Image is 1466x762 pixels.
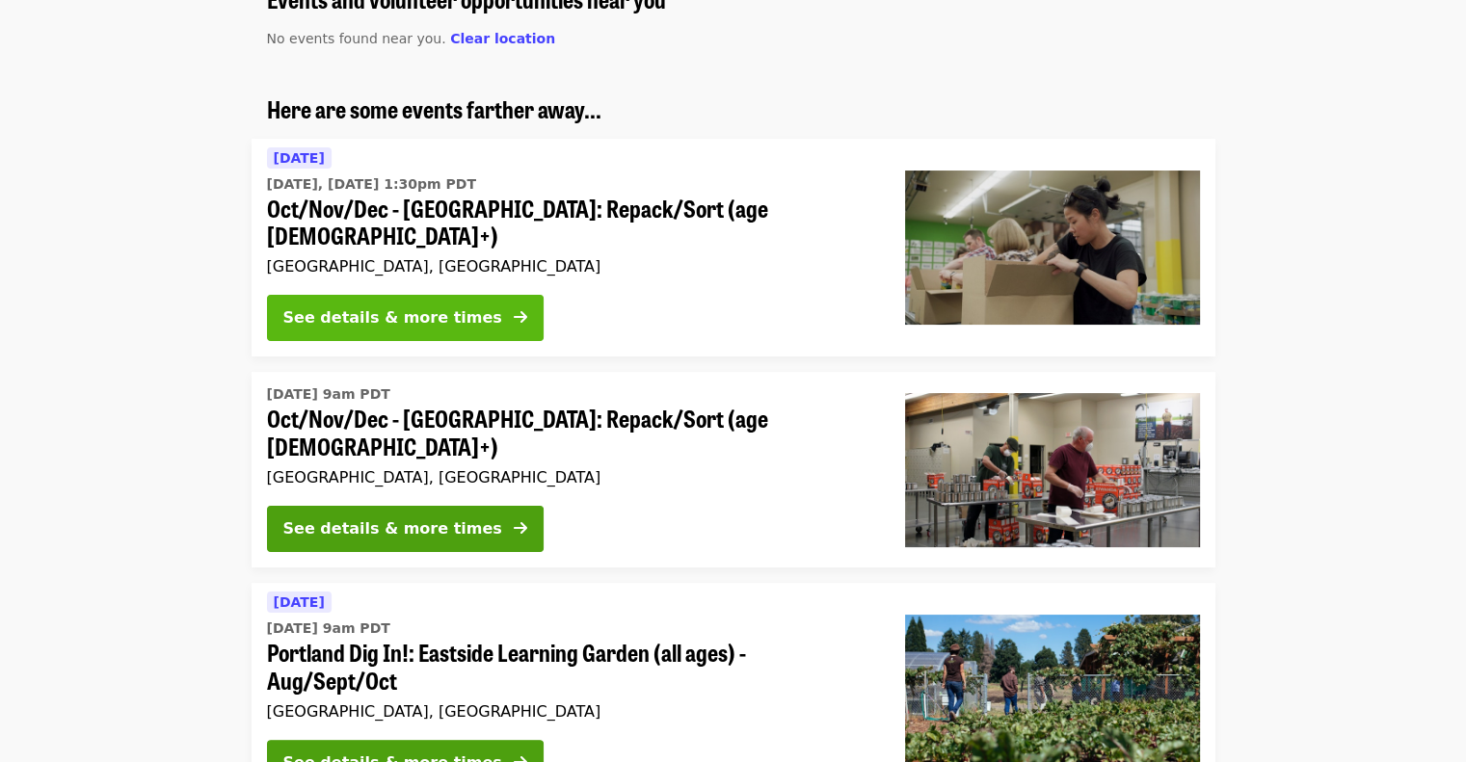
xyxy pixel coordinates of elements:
[905,393,1200,547] img: Oct/Nov/Dec - Portland: Repack/Sort (age 16+) organized by Oregon Food Bank
[283,517,502,540] div: See details & more times
[267,506,544,552] button: See details & more times
[267,405,874,460] span: Oct/Nov/Dec - [GEOGRAPHIC_DATA]: Repack/Sort (age [DEMOGRAPHIC_DATA]+)
[252,139,1215,357] a: See details for "Oct/Nov/Dec - Portland: Repack/Sort (age 8+)"
[267,639,874,695] span: Portland Dig In!: Eastside Learning Garden (all ages) - Aug/Sept/Oct
[267,195,874,250] span: Oct/Nov/Dec - [GEOGRAPHIC_DATA]: Repack/Sort (age [DEMOGRAPHIC_DATA]+)
[267,702,874,721] div: [GEOGRAPHIC_DATA], [GEOGRAPHIC_DATA]
[283,306,502,329] div: See details & more times
[267,174,476,195] time: [DATE], [DATE] 1:30pm PDT
[905,171,1200,325] img: Oct/Nov/Dec - Portland: Repack/Sort (age 8+) organized by Oregon Food Bank
[267,384,390,405] time: [DATE] 9am PDT
[514,308,527,327] i: arrow-right icon
[274,594,325,610] span: [DATE]
[267,257,874,276] div: [GEOGRAPHIC_DATA], [GEOGRAPHIC_DATA]
[267,618,390,639] time: [DATE] 9am PDT
[514,519,527,538] i: arrow-right icon
[450,29,555,49] button: Clear location
[252,372,1215,567] a: See details for "Oct/Nov/Dec - Portland: Repack/Sort (age 16+)"
[267,92,601,125] span: Here are some events farther away...
[274,150,325,166] span: [DATE]
[450,31,555,46] span: Clear location
[267,468,874,486] div: [GEOGRAPHIC_DATA], [GEOGRAPHIC_DATA]
[267,295,544,341] button: See details & more times
[267,31,446,46] span: No events found near you.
